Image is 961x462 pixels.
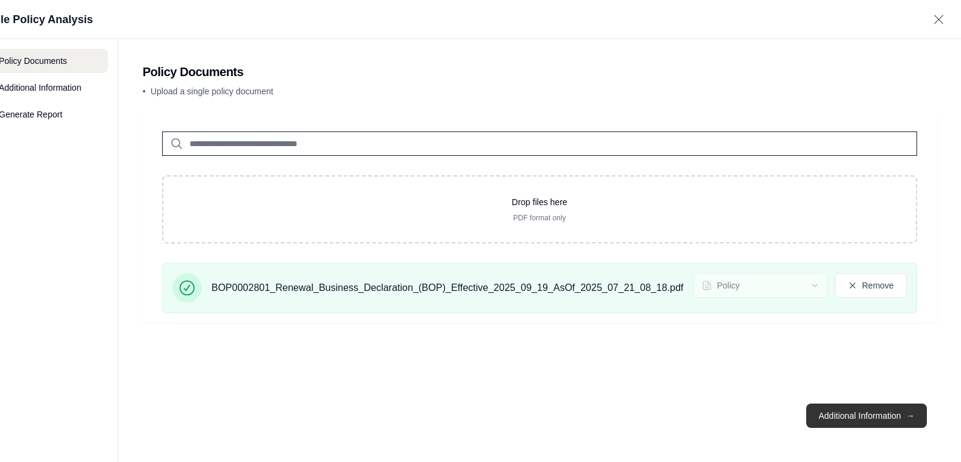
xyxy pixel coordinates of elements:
[835,273,907,298] button: Remove
[211,281,684,295] span: BOP0002801_Renewal_Business_Declaration_(BOP)_Effective_2025_09_19_AsOf_2025_07_21_08_18.pdf
[143,86,146,96] span: •
[906,410,915,422] span: →
[183,213,896,223] p: PDF format only
[143,63,937,80] h2: Policy Documents
[806,404,926,428] button: Additional Information→
[151,86,274,96] span: Upload a single policy document
[183,196,896,208] p: Drop files here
